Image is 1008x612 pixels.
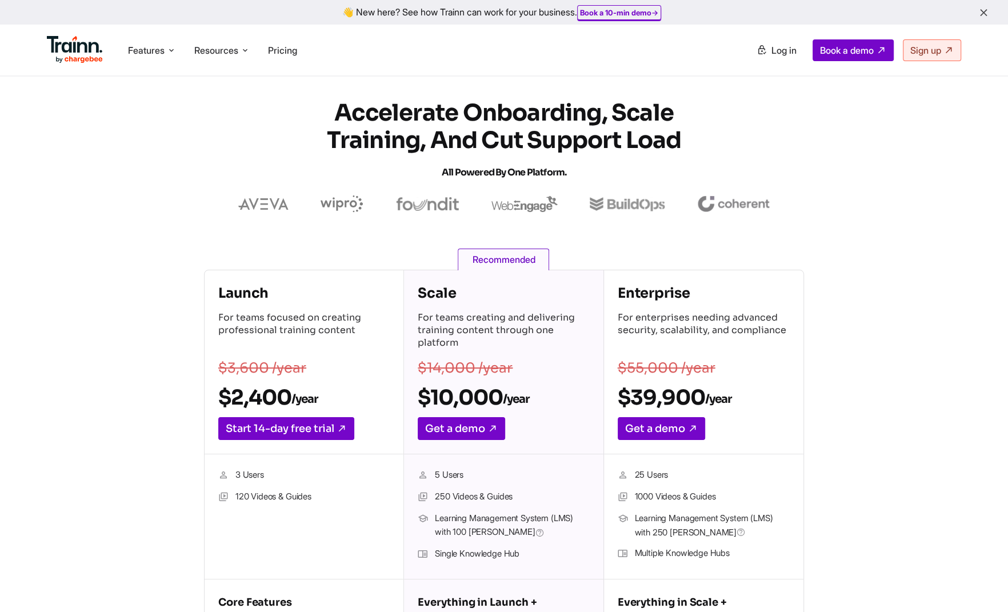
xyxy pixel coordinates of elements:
[618,311,790,351] p: For enterprises needing advanced security, scalability, and compliance
[418,593,589,611] h5: Everything in Launch +
[618,417,705,440] a: Get a demo
[618,359,715,377] s: $55,000 /year
[418,385,589,410] h2: $10,000
[435,511,589,540] span: Learning Management System (LMS) with 100 [PERSON_NAME]
[418,284,589,302] h4: Scale
[705,392,731,406] sub: /year
[771,45,797,56] span: Log in
[218,284,390,302] h4: Launch
[618,284,790,302] h4: Enterprise
[321,195,363,213] img: wipro logo
[697,196,770,212] img: coherent logo
[268,45,297,56] a: Pricing
[910,45,941,56] span: Sign up
[418,417,505,440] a: Get a demo
[395,197,459,211] img: foundit logo
[218,490,390,505] li: 120 Videos & Guides
[580,8,658,17] a: Book a 10-min demo→
[218,593,390,611] h5: Core Features
[442,166,567,178] span: All Powered by One Platform.
[418,359,513,377] s: $14,000 /year
[634,511,789,539] span: Learning Management System (LMS) with 250 [PERSON_NAME]
[218,359,306,377] s: $3,600 /year
[418,547,589,562] li: Single Knowledge Hub
[418,311,589,351] p: For teams creating and delivering training content through one platform
[618,385,790,410] h2: $39,900
[194,44,238,57] span: Resources
[813,39,894,61] a: Book a demo
[418,490,589,505] li: 250 Videos & Guides
[47,36,103,63] img: Trainn Logo
[618,468,790,483] li: 25 Users
[218,417,354,440] a: Start 14-day free trial
[580,8,651,17] b: Book a 10-min demo
[291,392,318,406] sub: /year
[298,99,710,186] h1: Accelerate Onboarding, Scale Training, and Cut Support Load
[618,490,790,505] li: 1000 Videos & Guides
[7,7,1001,18] div: 👋 New here? See how Trainn can work for your business.
[418,468,589,483] li: 5 Users
[458,249,549,270] span: Recommended
[491,196,558,212] img: webengage logo
[820,45,874,56] span: Book a demo
[750,40,803,61] a: Log in
[618,593,790,611] h5: Everything in Scale +
[503,392,529,406] sub: /year
[238,198,289,210] img: aveva logo
[618,546,790,561] li: Multiple Knowledge Hubs
[951,557,1008,612] iframe: Chat Widget
[218,385,390,410] h2: $2,400
[590,197,665,211] img: buildops logo
[218,311,390,351] p: For teams focused on creating professional training content
[903,39,961,61] a: Sign up
[218,468,390,483] li: 3 Users
[128,44,165,57] span: Features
